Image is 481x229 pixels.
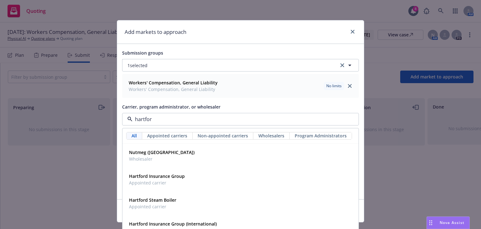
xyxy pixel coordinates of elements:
[129,80,218,86] strong: Workers' Compensation, General Liability
[122,50,163,56] span: Submission groups
[258,132,284,139] span: Wholesalers
[298,127,359,133] a: View Top Trading Partners
[349,28,356,35] a: close
[147,132,187,139] span: Appointed carriers
[129,197,176,203] strong: Hartford Steam Boiler
[326,83,342,89] span: No limits
[122,104,220,110] span: Carrier, program administrator, or wholesaler
[295,132,347,139] span: Program Administrators
[129,221,217,227] strong: Hartford Insurance Group (International)
[129,203,176,210] span: Appointed carrier
[129,179,185,186] span: Appointed carrier
[132,132,137,139] span: All
[132,115,346,123] input: Select a carrier, program administrator, or wholesaler
[127,62,147,69] span: 1 selected
[129,149,194,155] strong: Nutmeg ([GEOGRAPHIC_DATA])
[440,220,464,225] span: Nova Assist
[427,217,435,229] div: Drag to move
[198,132,248,139] span: Non-appointed carriers
[129,173,185,179] strong: Hartford Insurance Group
[122,59,359,72] button: 1selectedclear selection
[125,28,186,36] h1: Add markets to approach
[427,216,470,229] button: Nova Assist
[129,156,194,162] span: Wholesaler
[129,86,218,93] span: Workers' Compensation, General Liability
[346,82,354,90] a: close
[339,61,346,69] a: clear selection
